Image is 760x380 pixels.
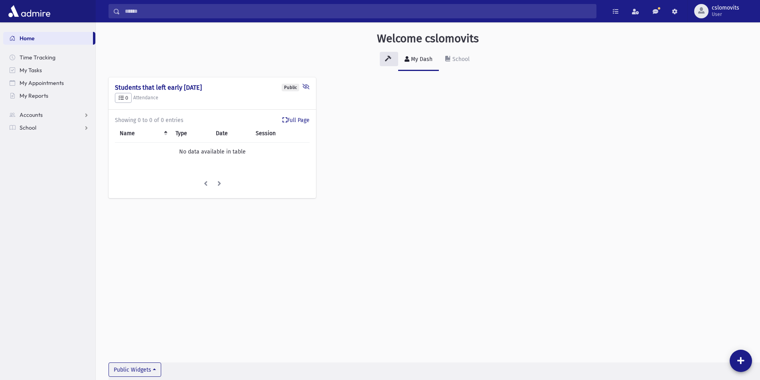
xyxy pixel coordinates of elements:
[20,54,55,61] span: Time Tracking
[3,51,95,64] a: Time Tracking
[282,116,310,124] a: Full Page
[3,121,95,134] a: School
[109,362,161,377] button: Public Widgets
[20,124,36,131] span: School
[20,111,43,118] span: Accounts
[377,32,479,45] h3: Welcome cslomovits
[3,89,95,102] a: My Reports
[409,56,432,63] div: My Dash
[282,84,299,91] div: Public
[712,11,739,18] span: User
[115,93,132,103] button: 0
[20,35,35,42] span: Home
[6,3,52,19] img: AdmirePro
[115,143,310,161] td: No data available in table
[712,5,739,11] span: cslomovits
[115,116,310,124] div: Showing 0 to 0 of 0 entries
[3,32,93,45] a: Home
[3,64,95,77] a: My Tasks
[20,79,64,87] span: My Appointments
[451,56,470,63] div: School
[118,95,128,101] span: 0
[120,4,596,18] input: Search
[439,49,476,71] a: School
[20,92,48,99] span: My Reports
[211,124,251,143] th: Date
[115,93,310,103] h5: Attendance
[398,49,439,71] a: My Dash
[115,84,310,91] h4: Students that left early [DATE]
[3,108,95,121] a: Accounts
[3,77,95,89] a: My Appointments
[115,124,171,143] th: Name
[251,124,310,143] th: Session
[171,124,211,143] th: Type
[20,67,42,74] span: My Tasks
